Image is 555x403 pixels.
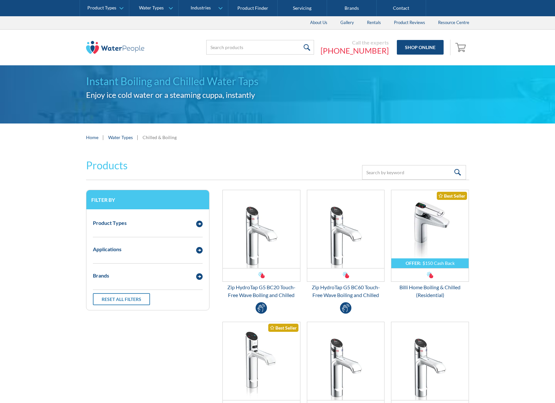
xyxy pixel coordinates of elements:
[136,133,139,141] div: |
[139,5,164,11] div: Water Types
[423,260,455,266] div: $150 Cash Back
[387,16,432,29] a: Product Reviews
[86,134,98,141] a: Home
[86,158,128,173] h2: Products
[321,46,389,56] a: [PHONE_NUMBER]
[362,165,466,180] input: Search by keyword
[391,190,469,299] a: OFFER:$150 Cash BackBilli Home Boiling & Chilled (Residential)Best SellerBilli Home Boiling & Chi...
[268,324,298,332] div: Best Seller
[391,322,469,400] img: Zip HydroTap G5 BC40 Touch-Free Wave Boiling and Chilled
[93,293,150,305] a: Reset all filters
[86,89,469,101] h2: Enjoy ice cold water or a steaming cuppa, instantly
[454,40,469,55] a: Open empty cart
[223,322,300,400] img: Zip Hydrotap G5 Classic Plus Boiling & Chilled (Residential)
[222,190,300,299] a: Zip HydroTap G5 BC20 Touch-Free Wave Boiling and ChilledZip HydroTap G5 BC20 Touch-Free Wave Boil...
[143,134,177,141] div: Chilled & Boiling
[406,260,421,266] div: OFFER:
[334,16,360,29] a: Gallery
[86,73,469,89] h1: Instant Boiling and Chilled Water Taps
[93,219,127,227] div: Product Types
[191,5,211,11] div: Industries
[223,190,300,268] img: Zip HydroTap G5 BC20 Touch-Free Wave Boiling and Chilled
[102,133,105,141] div: |
[307,322,385,400] img: Zip HydroTap G5 BC100 Touch-Free Wave Boiling and Chilled
[108,134,133,141] a: Water Types
[437,192,467,200] div: Best Seller
[391,283,469,299] div: Billi Home Boiling & Chilled (Residential)
[307,190,385,299] a: Zip HydroTap G5 BC60 Touch-Free Wave Boiling and ChilledZip HydroTap G5 BC60 Touch-Free Wave Boil...
[397,40,444,55] a: Shop Online
[432,16,476,29] a: Resource Centre
[304,16,334,29] a: About Us
[391,190,469,268] img: Billi Home Boiling & Chilled (Residential)
[307,283,385,299] div: Zip HydroTap G5 BC60 Touch-Free Wave Boiling and Chilled
[206,40,314,55] input: Search products
[87,5,116,11] div: Product Types
[91,197,204,203] h3: Filter by
[93,272,109,279] div: Brands
[93,245,121,253] div: Applications
[321,39,389,46] div: Call the experts
[307,190,385,268] img: Zip HydroTap G5 BC60 Touch-Free Wave Boiling and Chilled
[222,283,300,299] div: Zip HydroTap G5 BC20 Touch-Free Wave Boiling and Chilled
[455,42,468,52] img: shopping cart
[360,16,387,29] a: Rentals
[86,41,145,54] img: The Water People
